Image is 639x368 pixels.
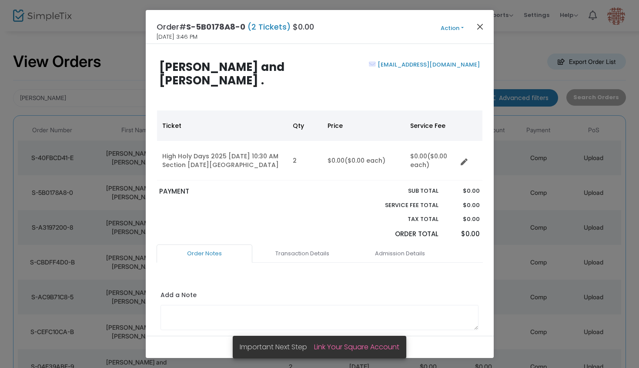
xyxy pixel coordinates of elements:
span: (2 Tickets) [245,21,293,32]
p: $0.00 [447,187,480,195]
label: Add a Note [161,291,197,302]
a: Admission Details [352,244,448,263]
td: High Holy Days 2025 [DATE] 10:30 AM Section [DATE][GEOGRAPHIC_DATA] [157,141,288,181]
span: S-5B0178A8-0 [186,21,245,32]
th: Service Fee [405,110,457,141]
td: $0.00 [322,141,405,181]
span: ($0.00 each) [345,156,385,165]
p: Tax Total [365,215,439,224]
td: $0.00 [405,141,457,181]
span: ($0.00 each) [410,152,447,169]
span: [DATE] 3:46 PM [157,33,197,41]
a: Link Your Square Account [314,342,399,352]
p: $0.00 [447,201,480,210]
span: Important Next Step [240,342,314,352]
h4: Order# $0.00 [157,21,314,33]
p: PAYMENT [159,187,315,197]
div: Data table [157,110,482,181]
button: Close [474,21,485,32]
th: Ticket [157,110,288,141]
p: Service Fee Total [365,201,439,210]
a: Order Notes [157,244,252,263]
button: Action [426,23,478,33]
p: Sub total [365,187,439,195]
a: [EMAIL_ADDRESS][DOMAIN_NAME] [376,60,480,69]
td: 2 [288,141,322,181]
p: $0.00 [447,215,480,224]
th: Price [322,110,405,141]
p: Order Total [365,229,439,239]
a: Transaction Details [254,244,350,263]
th: Qty [288,110,322,141]
b: [PERSON_NAME] and [PERSON_NAME] . [159,59,284,88]
p: $0.00 [447,229,480,239]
